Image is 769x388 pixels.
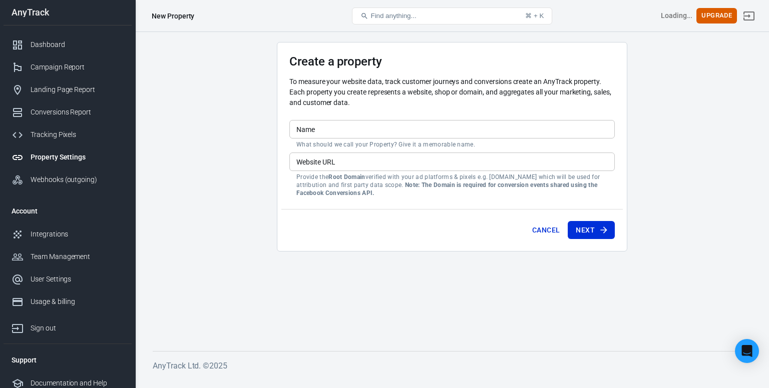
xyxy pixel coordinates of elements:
[31,62,124,72] div: Campaign Report
[735,339,759,363] div: Open Intercom Messenger
[568,221,615,239] button: Next
[4,146,132,168] a: Property Settings
[4,313,132,339] a: Sign out
[289,152,615,171] input: example.com
[4,78,132,101] a: Landing Page Report
[4,123,132,146] a: Tracking Pixels
[696,8,737,23] button: Upgrade
[289,76,615,108] p: To measure your website data, track customer journeys and conversions create an AnyTrack property...
[31,84,124,95] div: Landing Page Report
[370,12,416,19] span: Find anything...
[152,11,194,21] div: New Property
[4,199,132,223] li: Account
[31,174,124,185] div: Webhooks (outgoing)
[289,54,615,68] h3: Create a property
[31,39,124,50] div: Dashboard
[296,181,597,196] strong: Note: The Domain is required for conversion events shared using the Facebook Conversions API.
[328,173,365,180] strong: Root Domain
[289,120,615,138] input: Your Website Name
[31,296,124,307] div: Usage & billing
[4,168,132,191] a: Webhooks (outgoing)
[31,229,124,239] div: Integrations
[153,359,751,372] h6: AnyTrack Ltd. © 2025
[4,290,132,313] a: Usage & billing
[31,323,124,333] div: Sign out
[31,152,124,162] div: Property Settings
[31,129,124,140] div: Tracking Pixels
[31,274,124,284] div: User Settings
[4,348,132,372] li: Support
[31,251,124,262] div: Team Management
[528,221,564,239] button: Cancel
[31,107,124,117] div: Conversions Report
[4,268,132,290] a: User Settings
[296,140,608,148] p: What should we call your Property? Give it a memorable name.
[4,33,132,56] a: Dashboard
[4,245,132,268] a: Team Management
[4,56,132,78] a: Campaign Report
[737,4,761,28] a: Sign out
[352,7,552,24] button: Find anything...⌘ + K
[4,101,132,123] a: Conversions Report
[661,10,693,21] div: Account id: <>
[4,223,132,245] a: Integrations
[4,8,132,17] div: AnyTrack
[296,173,608,197] p: Provide the verified with your ad platforms & pixels e.g. [DOMAIN_NAME] which will be used for at...
[525,12,544,19] div: ⌘ + K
